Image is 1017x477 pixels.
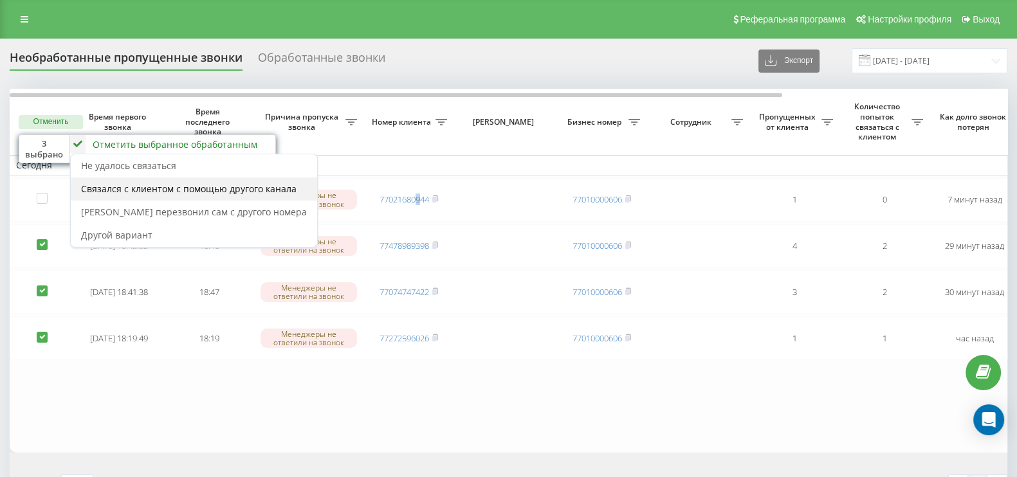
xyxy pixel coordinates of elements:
[81,159,176,172] span: Не удалось связаться
[81,183,297,195] span: Связался с клиентом с помощью другого канала
[261,112,345,132] span: Причина пропуска звонка
[261,282,357,301] div: Менеджеры не ответили на звонок
[839,224,930,268] td: 2
[973,14,1000,24] span: Выход
[164,270,254,314] td: 18:47
[940,112,1009,132] span: Как долго звонок потерян
[74,270,164,314] td: [DATE] 18:41:38
[164,316,254,360] td: 18:19
[380,194,429,205] a: 77021680944
[839,270,930,314] td: 2
[84,112,154,132] span: Время первого звонка
[10,51,243,71] div: Необработанные пропущенные звонки
[464,117,545,127] span: [PERSON_NAME]
[19,115,83,129] button: Отменить
[563,117,628,127] span: Бизнес номер
[749,178,839,222] td: 1
[839,316,930,360] td: 1
[749,224,839,268] td: 4
[573,286,622,298] a: 77010000606
[653,117,731,127] span: Сотрудник
[258,51,385,71] div: Обработанные звонки
[380,332,429,344] a: 77272596026
[868,14,951,24] span: Настройки профиля
[74,316,164,360] td: [DATE] 18:19:49
[174,107,244,137] span: Время последнего звонка
[573,332,622,344] a: 77010000606
[19,135,70,163] div: 3 выбрано
[973,404,1004,435] div: Open Intercom Messenger
[846,102,912,141] span: Количество попыток связаться с клиентом
[370,117,435,127] span: Номер клиента
[749,270,839,314] td: 3
[740,14,845,24] span: Реферальная программа
[573,194,622,205] a: 77010000606
[758,50,820,73] button: Экспорт
[380,240,429,251] a: 77478989398
[380,286,429,298] a: 77074747422
[81,206,307,218] span: [PERSON_NAME] перезвонил сам с другого номера
[81,229,152,241] span: Другой вариант
[749,316,839,360] td: 1
[261,328,357,348] div: Менеджеры не ответили на звонок
[756,112,821,132] span: Пропущенных от клиента
[839,178,930,222] td: 0
[573,240,622,251] a: 77010000606
[93,138,257,150] div: Отметить выбранное обработанным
